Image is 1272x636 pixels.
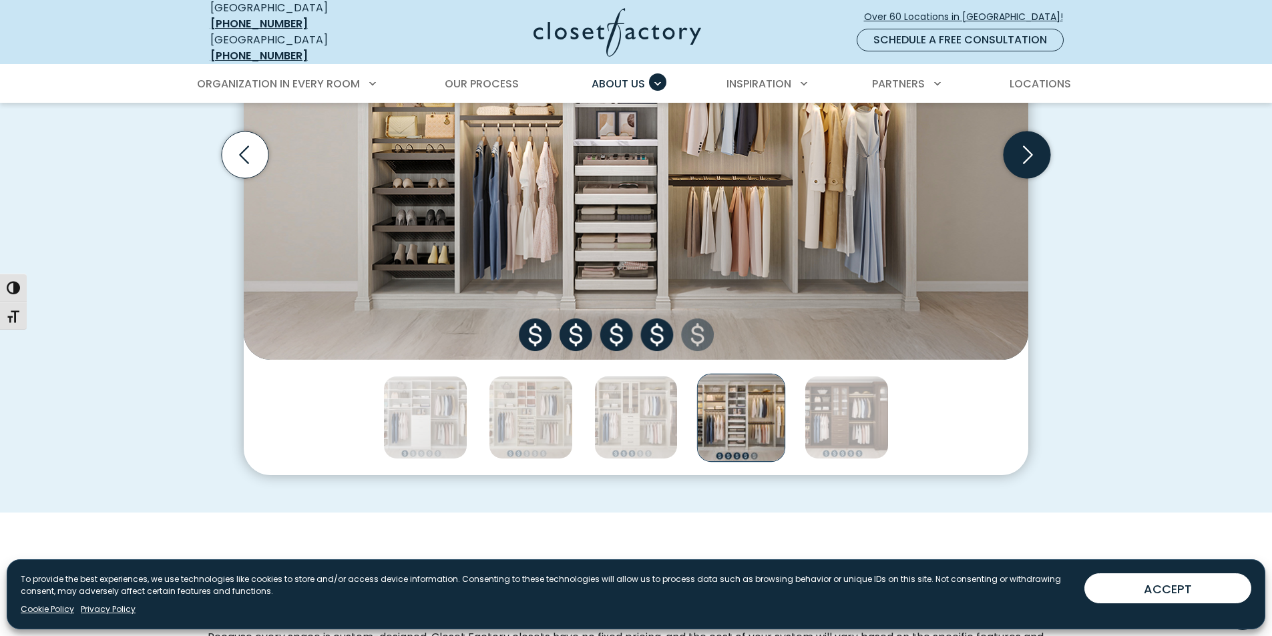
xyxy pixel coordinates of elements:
[998,126,1056,184] button: Next slide
[1084,573,1251,603] button: ACCEPT
[188,65,1085,103] nav: Primary Menu
[383,376,467,460] img: Budget options at Closet Factory Tier 1
[534,8,701,57] img: Closet Factory Logo
[864,10,1074,24] span: Over 60 Locations in [GEOGRAPHIC_DATA]!
[489,376,573,460] img: Budget options at Closet Factory Tier 2
[1010,76,1071,91] span: Locations
[805,376,889,460] img: Budget options at Closet Factory Tier 5
[594,376,678,460] img: Budget options at Closet Factory Tier 3
[210,48,308,63] a: [PHONE_NUMBER]
[863,5,1074,29] a: Over 60 Locations in [GEOGRAPHIC_DATA]!
[697,373,785,461] img: Budget options at Closet Factory Tier 4
[592,76,645,91] span: About Us
[21,603,74,615] a: Cookie Policy
[726,76,791,91] span: Inspiration
[445,76,519,91] span: Our Process
[210,32,404,64] div: [GEOGRAPHIC_DATA]
[197,76,360,91] span: Organization in Every Room
[872,76,925,91] span: Partners
[210,16,308,31] a: [PHONE_NUMBER]
[216,126,274,184] button: Previous slide
[857,29,1064,51] a: Schedule a Free Consultation
[81,603,136,615] a: Privacy Policy
[21,573,1074,597] p: To provide the best experiences, we use technologies like cookies to store and/or access device i...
